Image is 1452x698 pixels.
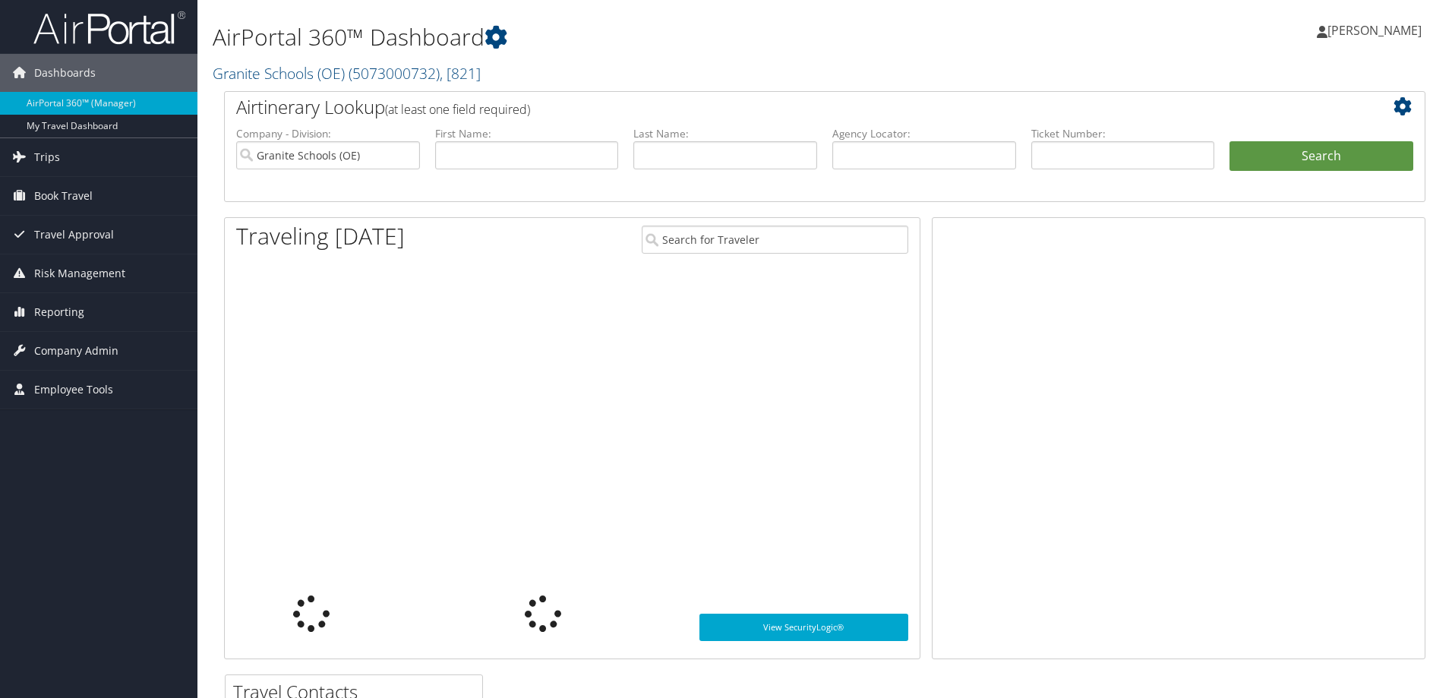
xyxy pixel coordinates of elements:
[34,371,113,409] span: Employee Tools
[642,226,908,254] input: Search for Traveler
[34,254,125,292] span: Risk Management
[34,332,118,370] span: Company Admin
[236,220,405,252] h1: Traveling [DATE]
[34,177,93,215] span: Book Travel
[34,293,84,331] span: Reporting
[440,63,481,84] span: , [ 821 ]
[236,94,1313,120] h2: Airtinerary Lookup
[435,126,619,141] label: First Name:
[1327,22,1422,39] span: [PERSON_NAME]
[33,10,185,46] img: airportal-logo.png
[633,126,817,141] label: Last Name:
[34,216,114,254] span: Travel Approval
[699,614,908,641] a: View SecurityLogic®
[34,54,96,92] span: Dashboards
[1317,8,1437,53] a: [PERSON_NAME]
[34,138,60,176] span: Trips
[349,63,440,84] span: ( 5073000732 )
[832,126,1016,141] label: Agency Locator:
[236,126,420,141] label: Company - Division:
[385,101,530,118] span: (at least one field required)
[1229,141,1413,172] button: Search
[1031,126,1215,141] label: Ticket Number:
[213,21,1029,53] h1: AirPortal 360™ Dashboard
[213,63,481,84] a: Granite Schools (OE)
